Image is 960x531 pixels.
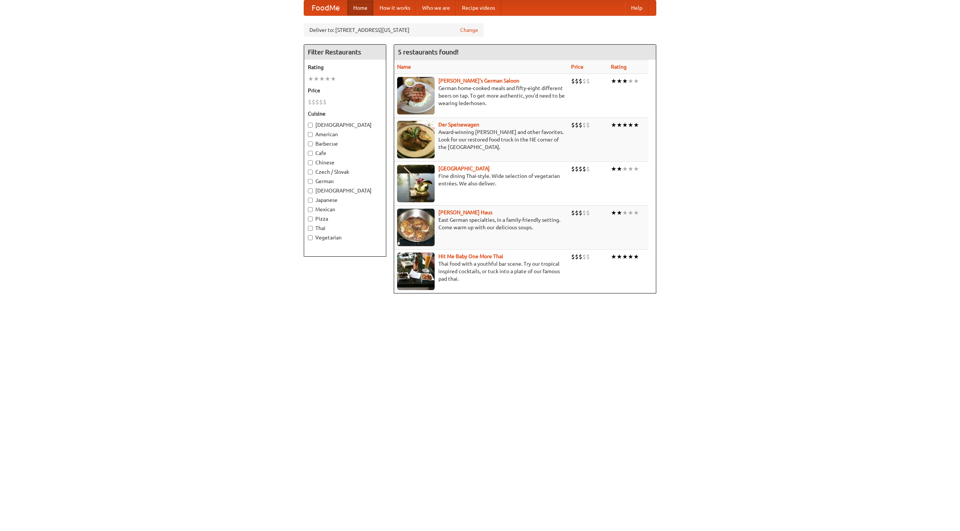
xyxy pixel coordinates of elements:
img: babythai.jpg [397,253,435,290]
li: ★ [633,121,639,129]
input: [DEMOGRAPHIC_DATA] [308,123,313,128]
li: ★ [628,165,633,173]
li: $ [586,77,590,85]
input: Pizza [308,217,313,221]
label: Czech / Slovak [308,168,382,176]
a: Help [625,0,648,15]
label: Chinese [308,159,382,166]
li: $ [579,165,582,173]
input: [DEMOGRAPHIC_DATA] [308,188,313,193]
li: $ [579,77,582,85]
li: $ [586,121,590,129]
label: [DEMOGRAPHIC_DATA] [308,187,382,194]
li: ★ [313,75,319,83]
img: kohlhaus.jpg [397,209,435,246]
input: Chinese [308,160,313,165]
input: Vegetarian [308,235,313,240]
input: Czech / Slovak [308,170,313,174]
a: Rating [611,64,627,70]
li: ★ [616,253,622,261]
a: Hit Me Baby One More Thai [438,253,503,259]
li: $ [571,165,575,173]
li: $ [575,165,579,173]
li: $ [586,209,590,217]
a: [PERSON_NAME]'s German Saloon [438,78,519,84]
li: $ [582,77,586,85]
p: Fine dining Thai-style. Wide selection of vegetarian entrées. We also deliver. [397,172,565,187]
li: $ [571,253,575,261]
a: How it works [373,0,416,15]
li: ★ [633,253,639,261]
b: [GEOGRAPHIC_DATA] [438,165,490,171]
li: ★ [611,253,616,261]
li: $ [308,98,312,106]
li: $ [571,121,575,129]
img: esthers.jpg [397,77,435,114]
li: $ [582,209,586,217]
input: Thai [308,226,313,231]
a: Change [460,26,478,34]
li: $ [312,98,315,106]
label: American [308,131,382,138]
p: Award-winning [PERSON_NAME] and other favorites. Look for our restored food truck in the NE corne... [397,128,565,151]
img: satay.jpg [397,165,435,202]
a: [PERSON_NAME] Haus [438,209,492,215]
li: ★ [622,209,628,217]
li: ★ [616,121,622,129]
li: $ [582,253,586,261]
label: Barbecue [308,140,382,147]
p: Thai food with a youthful bar scene. Try our tropical inspired cocktails, or tuck into a plate of... [397,260,565,283]
label: [DEMOGRAPHIC_DATA] [308,121,382,129]
li: $ [579,253,582,261]
li: ★ [611,209,616,217]
a: Name [397,64,411,70]
label: German [308,178,382,185]
li: ★ [616,77,622,85]
input: Cafe [308,151,313,156]
input: Barbecue [308,141,313,146]
li: ★ [325,75,330,83]
li: ★ [633,209,639,217]
label: Vegetarian [308,234,382,241]
li: ★ [628,209,633,217]
h4: Filter Restaurants [304,45,386,60]
li: ★ [622,77,628,85]
li: ★ [628,77,633,85]
a: Recipe videos [456,0,501,15]
input: Japanese [308,198,313,203]
li: $ [571,77,575,85]
li: ★ [622,121,628,129]
li: ★ [622,165,628,173]
li: $ [575,209,579,217]
h5: Rating [308,63,382,71]
a: Der Speisewagen [438,122,479,128]
h5: Price [308,87,382,94]
ng-pluralize: 5 restaurants found! [398,48,459,56]
p: East German specialties, in a family-friendly setting. Come warm up with our delicious soups. [397,216,565,231]
li: ★ [611,121,616,129]
a: Price [571,64,583,70]
p: German home-cooked meals and fifty-eight different beers on tap. To get more authentic, you'd nee... [397,84,565,107]
img: speisewagen.jpg [397,121,435,158]
li: $ [582,121,586,129]
a: FoodMe [304,0,347,15]
li: ★ [330,75,336,83]
li: $ [323,98,327,106]
li: ★ [308,75,313,83]
li: ★ [616,165,622,173]
a: Who we are [416,0,456,15]
label: Pizza [308,215,382,223]
a: Home [347,0,373,15]
li: $ [575,77,579,85]
li: ★ [633,77,639,85]
li: $ [315,98,319,106]
li: ★ [633,165,639,173]
li: ★ [628,121,633,129]
li: $ [319,98,323,106]
li: ★ [611,77,616,85]
li: ★ [616,209,622,217]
